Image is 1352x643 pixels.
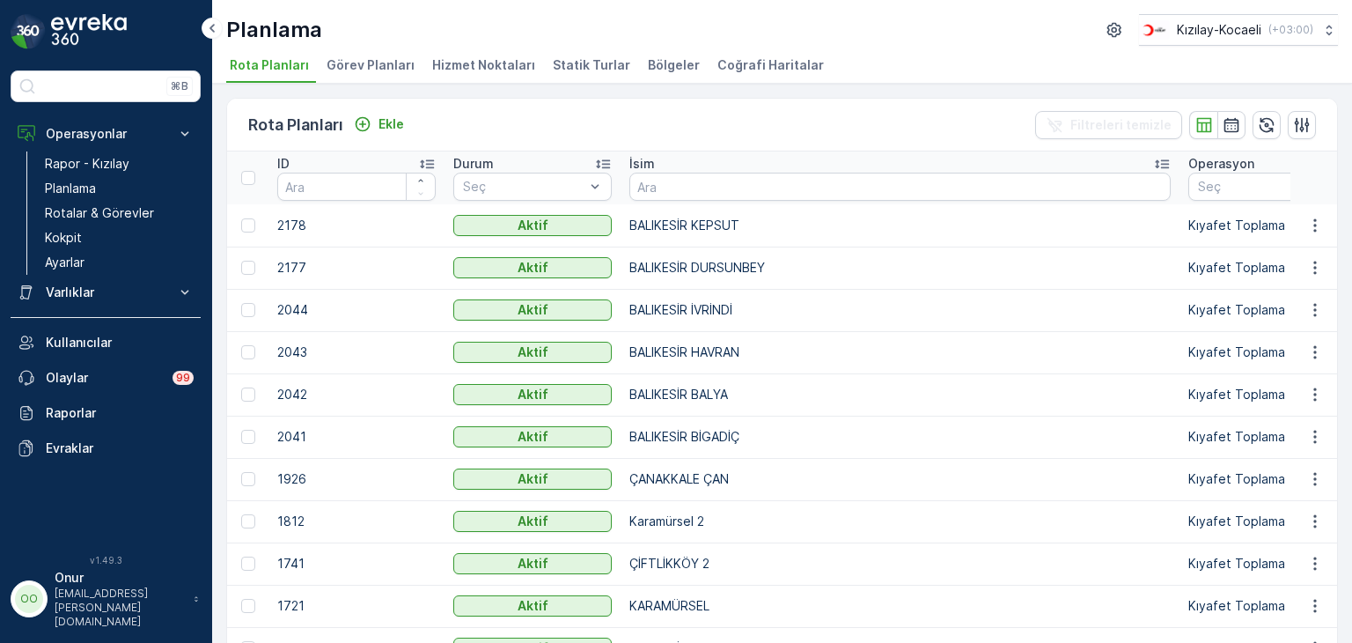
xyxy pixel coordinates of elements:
[45,180,96,197] p: Planlama
[11,431,201,466] a: Evraklar
[46,125,165,143] p: Operasyonlar
[453,384,612,405] button: Aktif
[241,514,255,528] div: Toggle Row Selected
[38,201,201,225] a: Rotalar & Görevler
[11,360,201,395] a: Olaylar99
[268,416,445,458] td: 2041
[45,204,154,222] p: Rotalar & Görevler
[453,257,612,278] button: Aktif
[46,404,194,422] p: Raporlar
[621,543,1179,585] td: ÇİFTLİKKÖY 2
[518,386,548,403] p: Aktif
[378,115,404,133] p: Ekle
[1198,178,1319,196] p: Seç
[45,229,82,247] p: Kokpit
[241,218,255,233] div: Toggle Row Selected
[621,373,1179,416] td: BALIKESİR BALYA
[518,555,548,573] p: Aktif
[11,569,201,629] button: OOOnur[EMAIL_ADDRESS][PERSON_NAME][DOMAIN_NAME]
[268,458,445,500] td: 1926
[11,116,201,152] button: Operasyonlar
[241,472,255,486] div: Toggle Row Selected
[226,16,322,44] p: Planlama
[46,440,194,457] p: Evraklar
[248,113,343,137] p: Rota Planları
[1139,20,1170,40] img: k%C4%B1z%C4%B1lay_0jL9uU1.png
[453,469,612,490] button: Aktif
[176,371,190,385] p: 99
[621,585,1179,627] td: KARAMÜRSEL
[11,325,201,360] a: Kullanıcılar
[45,155,129,173] p: Rapor - Kızılay
[453,553,612,574] button: Aktif
[11,395,201,431] a: Raporlar
[453,595,612,617] button: Aktif
[347,114,411,135] button: Ekle
[277,173,436,201] input: Ara
[327,56,415,74] span: Görev Planları
[46,369,162,387] p: Olaylar
[268,373,445,416] td: 2042
[621,458,1179,500] td: ÇANAKKALE ÇAN
[453,426,612,447] button: Aktif
[241,430,255,444] div: Toggle Row Selected
[453,215,612,236] button: Aktif
[518,217,548,234] p: Aktif
[518,470,548,488] p: Aktif
[45,254,84,271] p: Ayarlar
[268,289,445,331] td: 2044
[241,345,255,359] div: Toggle Row Selected
[15,585,43,613] div: OO
[11,14,46,49] img: logo
[518,301,548,319] p: Aktif
[241,599,255,613] div: Toggle Row Selected
[518,597,548,615] p: Aktif
[51,14,127,49] img: logo_dark-DEwI_e13.png
[46,334,194,351] p: Kullanıcılar
[38,225,201,250] a: Kokpit
[453,511,612,532] button: Aktif
[55,587,185,629] p: [EMAIL_ADDRESS][PERSON_NAME][DOMAIN_NAME]
[55,569,185,587] p: Onur
[432,56,535,74] span: Hizmet Noktaları
[553,56,630,74] span: Statik Turlar
[1177,21,1261,39] p: Kızılay-Kocaeli
[518,344,548,361] p: Aktif
[38,250,201,275] a: Ayarlar
[518,259,548,277] p: Aktif
[453,342,612,363] button: Aktif
[230,56,309,74] span: Rota Planları
[11,275,201,310] button: Varlıklar
[1188,155,1254,173] p: Operasyon
[621,247,1179,289] td: BALIKESİR DURSUNBEY
[629,155,655,173] p: İsim
[268,247,445,289] td: 2177
[268,500,445,543] td: 1812
[38,176,201,201] a: Planlama
[1139,14,1338,46] button: Kızılay-Kocaeli(+03:00)
[268,204,445,247] td: 2178
[171,79,188,93] p: ⌘B
[38,152,201,176] a: Rapor - Kızılay
[518,428,548,446] p: Aktif
[1035,111,1182,139] button: Filtreleri temizle
[1268,23,1313,37] p: ( +03:00 )
[621,500,1179,543] td: Karamürsel 2
[453,155,494,173] p: Durum
[621,204,1179,247] td: BALIKESİR KEPSUT
[648,56,700,74] span: Bölgeler
[268,543,445,585] td: 1741
[277,155,290,173] p: ID
[241,303,255,317] div: Toggle Row Selected
[621,331,1179,373] td: BALIKESİR HAVRAN
[46,284,165,301] p: Varlıklar
[268,331,445,373] td: 2043
[717,56,824,74] span: Coğrafi Haritalar
[241,557,255,571] div: Toggle Row Selected
[518,513,548,530] p: Aktif
[621,289,1179,331] td: BALIKESİR İVRİNDİ
[241,388,255,402] div: Toggle Row Selected
[241,261,255,275] div: Toggle Row Selected
[11,555,201,565] span: v 1.49.3
[268,585,445,627] td: 1721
